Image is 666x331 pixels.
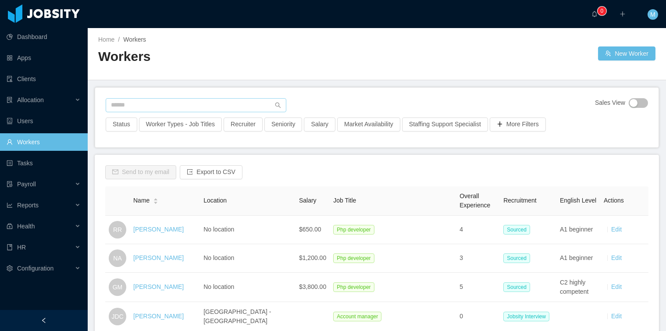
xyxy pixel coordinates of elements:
[7,133,81,151] a: icon: userWorkers
[459,192,490,209] span: Overall Experience
[113,221,122,238] span: RR
[7,265,13,271] i: icon: setting
[153,197,158,203] div: Sort
[17,202,39,209] span: Reports
[333,253,374,263] span: Php developer
[264,117,302,132] button: Seniority
[503,253,530,263] span: Sourced
[7,223,13,229] i: icon: medicine-box
[591,11,598,17] i: icon: bell
[98,48,377,66] h2: Workers
[153,200,158,203] i: icon: caret-down
[598,7,606,15] sup: 0
[503,312,549,321] span: Jobsity Interview
[556,216,600,244] td: A1 beginner
[133,313,184,320] a: [PERSON_NAME]
[299,226,321,233] span: $650.00
[620,11,626,17] i: icon: plus
[113,278,123,296] span: GM
[611,313,622,320] a: Edit
[224,117,263,132] button: Recruiter
[299,283,326,290] span: $3,800.00
[7,112,81,130] a: icon: robotUsers
[7,154,81,172] a: icon: profileTasks
[200,273,296,302] td: No location
[456,216,500,244] td: 4
[503,283,534,290] a: Sourced
[111,308,123,325] span: JDC
[333,197,356,204] span: Job Title
[456,273,500,302] td: 5
[503,254,534,261] a: Sourced
[503,225,530,235] span: Sourced
[611,226,622,233] a: Edit
[611,283,622,290] a: Edit
[133,254,184,261] a: [PERSON_NAME]
[7,202,13,208] i: icon: line-chart
[7,70,81,88] a: icon: auditClients
[200,216,296,244] td: No location
[106,117,137,132] button: Status
[556,244,600,273] td: A1 beginner
[7,97,13,103] i: icon: solution
[503,226,534,233] a: Sourced
[203,197,227,204] span: Location
[299,254,326,261] span: $1,200.00
[17,96,44,103] span: Allocation
[503,282,530,292] span: Sourced
[611,254,622,261] a: Edit
[337,117,400,132] button: Market Availability
[139,117,222,132] button: Worker Types - Job Titles
[299,197,317,204] span: Salary
[17,244,26,251] span: HR
[275,102,281,108] i: icon: search
[118,36,120,43] span: /
[490,117,546,132] button: icon: plusMore Filters
[304,117,335,132] button: Salary
[17,223,35,230] span: Health
[17,181,36,188] span: Payroll
[7,181,13,187] i: icon: file-protect
[503,313,553,320] a: Jobsity Interview
[7,244,13,250] i: icon: book
[133,283,184,290] a: [PERSON_NAME]
[333,225,374,235] span: Php developer
[650,9,655,20] span: M
[153,197,158,200] i: icon: caret-up
[456,244,500,273] td: 3
[598,46,655,61] button: icon: usergroup-addNew Worker
[133,196,150,205] span: Name
[17,265,53,272] span: Configuration
[7,28,81,46] a: icon: pie-chartDashboard
[503,197,536,204] span: Recruitment
[123,36,146,43] span: Workers
[333,312,381,321] span: Account manager
[200,244,296,273] td: No location
[113,249,121,267] span: NA
[402,117,488,132] button: Staffing Support Specialist
[595,98,625,108] span: Sales View
[7,49,81,67] a: icon: appstoreApps
[604,197,624,204] span: Actions
[133,226,184,233] a: [PERSON_NAME]
[556,273,600,302] td: C2 highly competent
[98,36,114,43] a: Home
[180,165,242,179] button: icon: exportExport to CSV
[560,197,596,204] span: English Level
[333,282,374,292] span: Php developer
